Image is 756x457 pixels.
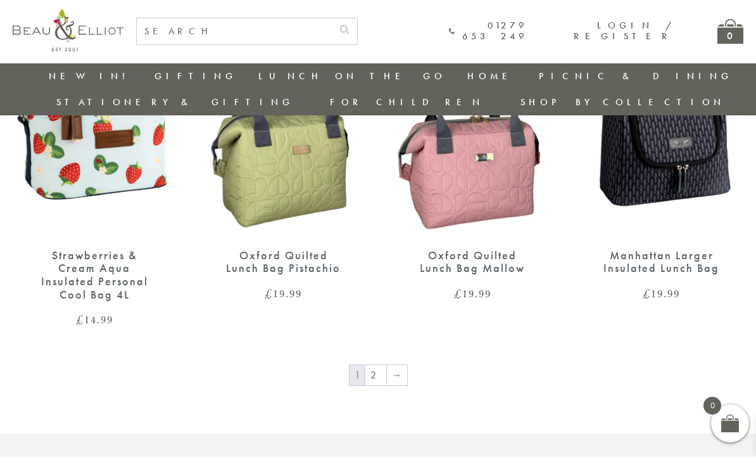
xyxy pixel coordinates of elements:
span: £ [76,312,84,328]
a: Picnic & Dining [539,70,733,83]
a: → [387,366,407,386]
span: £ [454,286,462,302]
a: Lunch On The Go [258,70,446,83]
a: Gifting [154,70,237,83]
a: Strawberries & Cream Aqua Insulated Personal Cool Bag 4L Strawberries & Cream Aqua Insulated Pers... [13,25,177,326]
img: logo [13,10,123,52]
img: Strawberries & Cream Aqua Insulated Personal Cool Bag 4L [13,25,177,237]
div: Oxford Quilted Lunch Bag Mallow [413,250,532,276]
img: Oxford quilted lunch bag mallow [391,25,555,237]
bdi: 19.99 [643,286,680,302]
div: Strawberries & Cream Aqua Insulated Personal Cool Bag 4L [35,250,154,302]
span: Page 1 [350,366,365,386]
a: Oxford quilted lunch bag mallow Oxford Quilted Lunch Bag Mallow £19.99 [391,25,555,300]
span: £ [643,286,651,302]
a: Login / Register [574,20,673,43]
a: 0 [717,20,743,44]
div: Oxford Quilted Lunch Bag Pistachio [224,250,344,276]
a: 01279 653 249 [449,21,527,43]
a: Manhattan Larger Lunch Bag Manhattan Larger Insulated Lunch Bag £19.99 [580,25,744,300]
bdi: 19.99 [265,286,302,302]
a: Oxford quilted lunch bag pistachio Oxford Quilted Lunch Bag Pistachio £19.99 [202,25,366,300]
span: 0 [703,397,721,415]
nav: Product Pagination [13,364,743,390]
bdi: 14.99 [76,312,113,328]
a: Home [467,70,518,83]
bdi: 19.99 [454,286,491,302]
a: Shop by collection [520,96,725,109]
div: Manhattan Larger Insulated Lunch Bag [602,250,722,276]
a: Stationery & Gifting [56,96,294,109]
a: Page 2 [365,366,386,386]
a: New in! [49,70,134,83]
span: £ [265,286,273,302]
img: Oxford quilted lunch bag pistachio [202,25,366,237]
a: For Children [330,96,484,109]
input: SEARCH [137,19,332,45]
img: Manhattan Larger Lunch Bag [580,25,744,237]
